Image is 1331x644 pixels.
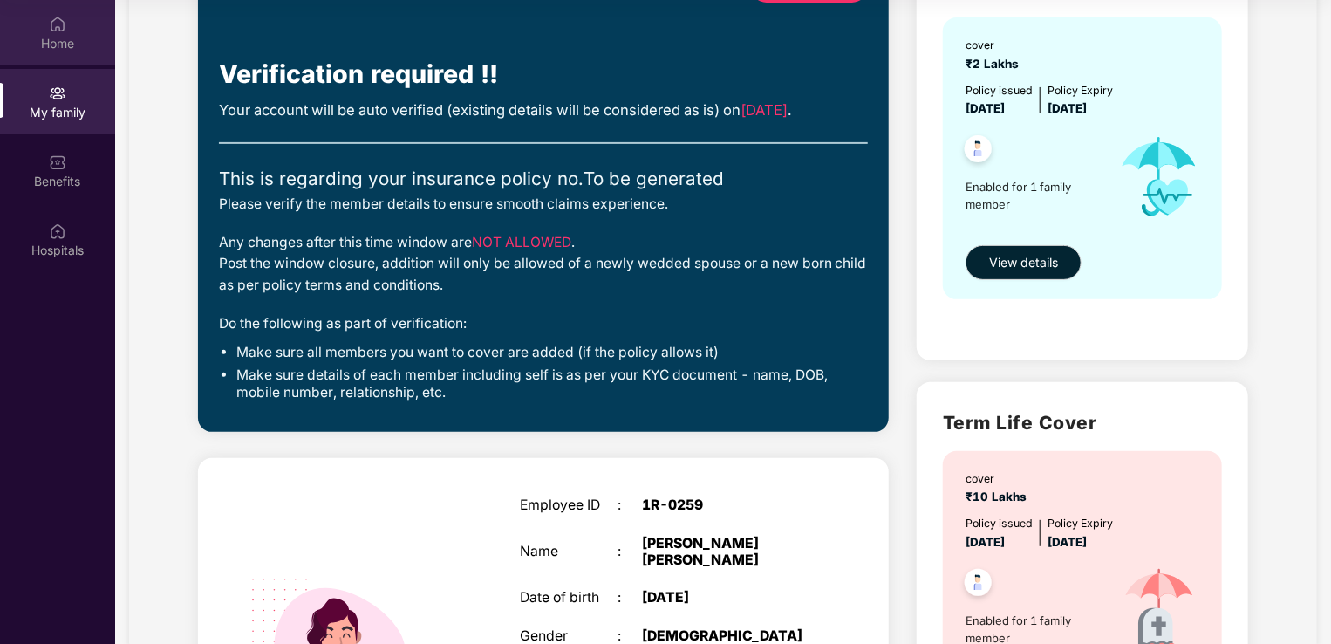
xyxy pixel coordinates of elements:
[520,544,618,560] div: Name
[472,234,571,250] span: NOT ALLOWED
[219,165,868,193] div: This is regarding your insurance policy no. To be generated
[966,490,1034,504] span: ₹10 Lakhs
[236,367,868,402] li: Make sure details of each member including self is as per your KYC document - name, DOB, mobile n...
[1048,535,1087,549] span: [DATE]
[943,408,1222,437] h2: Term Life Cover
[966,535,1005,549] span: [DATE]
[1104,118,1214,236] img: icon
[49,154,66,171] img: svg+xml;base64,PHN2ZyBpZD0iQmVuZWZpdHMiIHhtbG5zPSJodHRwOi8vd3d3LnczLm9yZy8yMDAwL3N2ZyIgd2lkdGg9Ij...
[618,544,642,560] div: :
[219,55,868,94] div: Verification required !!
[966,515,1033,531] div: Policy issued
[966,82,1033,99] div: Policy issued
[219,232,868,296] div: Any changes after this time window are . Post the window closure, addition will only be allowed o...
[1048,101,1087,115] span: [DATE]
[966,57,1026,71] span: ₹2 Lakhs
[219,313,868,334] div: Do the following as part of verification:
[49,223,66,240] img: svg+xml;base64,PHN2ZyBpZD0iSG9zcGl0YWxzIiB4bWxucz0iaHR0cDovL3d3dy53My5vcmcvMjAwMC9zdmciIHdpZHRoPS...
[236,344,868,362] li: Make sure all members you want to cover are added (if the policy allows it)
[1048,82,1113,99] div: Policy Expiry
[520,497,618,514] div: Employee ID
[642,536,813,569] div: [PERSON_NAME] [PERSON_NAME]
[642,590,813,606] div: [DATE]
[741,101,788,119] span: [DATE]
[49,16,66,33] img: svg+xml;base64,PHN2ZyBpZD0iSG9tZSIgeG1sbnM9Imh0dHA6Ly93d3cudzMub3JnLzIwMDAvc3ZnIiB3aWR0aD0iMjAiIG...
[966,101,1005,115] span: [DATE]
[618,497,642,514] div: :
[49,85,66,102] img: svg+xml;base64,PHN2ZyB3aWR0aD0iMjAiIGhlaWdodD0iMjAiIHZpZXdCb3g9IjAgMCAyMCAyMCIgZmlsbD0ibm9uZSIgeG...
[989,253,1058,272] span: View details
[1048,515,1113,531] div: Policy Expiry
[219,194,868,215] div: Please verify the member details to ensure smooth claims experience.
[520,590,618,606] div: Date of birth
[618,590,642,606] div: :
[966,178,1104,214] span: Enabled for 1 family member
[219,99,868,121] div: Your account will be auto verified (existing details will be considered as is) on .
[966,37,1026,53] div: cover
[966,245,1082,280] button: View details
[966,470,1034,487] div: cover
[957,564,1000,606] img: svg+xml;base64,PHN2ZyB4bWxucz0iaHR0cDovL3d3dy53My5vcmcvMjAwMC9zdmciIHdpZHRoPSI0OC45NDMiIGhlaWdodD...
[957,130,1000,173] img: svg+xml;base64,PHN2ZyB4bWxucz0iaHR0cDovL3d3dy53My5vcmcvMjAwMC9zdmciIHdpZHRoPSI0OC45NDMiIGhlaWdodD...
[642,497,813,514] div: 1R-0259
